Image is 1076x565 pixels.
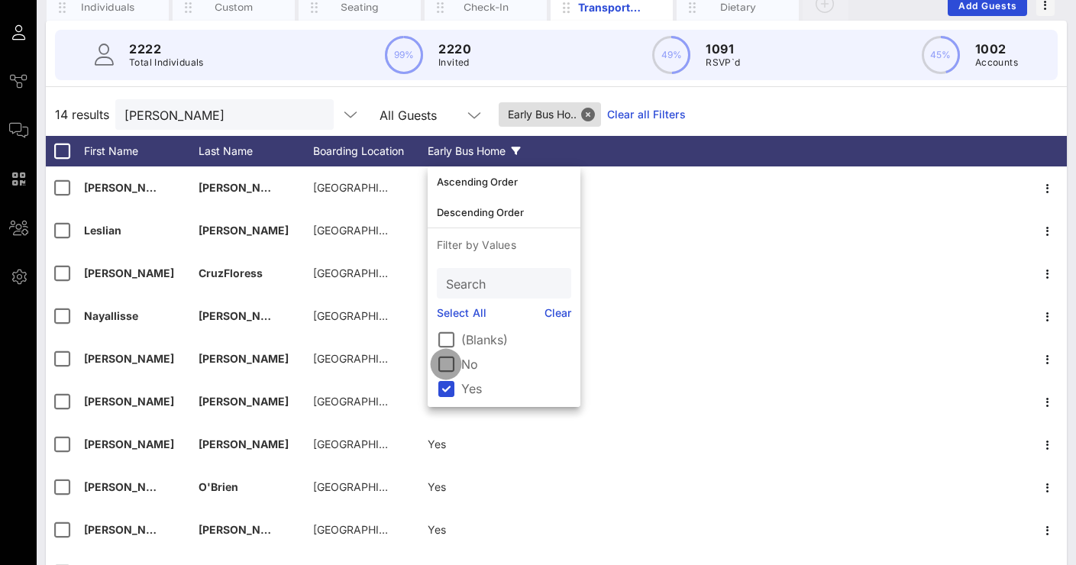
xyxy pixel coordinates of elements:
span: Yes [428,480,446,493]
div: Last Name [199,136,313,166]
span: [GEOGRAPHIC_DATA] | [STREET_ADDRESS][PERSON_NAME][US_STATE] [313,523,680,536]
p: Accounts [975,55,1018,70]
span: [PERSON_NAME] [199,181,289,194]
button: Close [581,108,595,121]
span: [PERSON_NAME] [84,181,174,194]
p: Invited [438,55,471,70]
span: CruzFloress [199,266,263,279]
div: Boarding Location [313,136,428,166]
span: [PERSON_NAME] [199,224,289,237]
p: 2220 [438,40,471,58]
span: [GEOGRAPHIC_DATA] | [STREET_ADDRESS][PERSON_NAME][US_STATE] [313,437,680,450]
span: [PERSON_NAME] [199,523,289,536]
div: All Guests [380,108,437,122]
span: [GEOGRAPHIC_DATA] | [STREET_ADDRESS][PERSON_NAME][US_STATE] [313,181,680,194]
span: 14 results [55,105,109,124]
p: Filter by Values [428,228,580,262]
span: [PERSON_NAME] [84,352,174,365]
label: Yes [461,381,571,396]
span: [PERSON_NAME] [199,309,289,322]
span: [GEOGRAPHIC_DATA] | [STREET_ADDRESS][PERSON_NAME][US_STATE] [313,266,680,279]
span: [PERSON_NAME] [84,395,174,408]
div: All Guests [370,99,493,130]
p: 1091 [706,40,740,58]
span: [PERSON_NAME] [199,352,289,365]
span: [GEOGRAPHIC_DATA] | [STREET_ADDRESS][PERSON_NAME][US_STATE] [313,224,680,237]
div: First Name [84,136,199,166]
span: [PERSON_NAME] [84,266,174,279]
span: Leslian [84,224,121,237]
span: [GEOGRAPHIC_DATA] | [STREET_ADDRESS][PERSON_NAME][US_STATE] [313,352,680,365]
div: Early Bus Home [428,136,542,166]
span: [PERSON_NAME] [199,395,289,408]
p: RSVP`d [706,55,740,70]
div: Ascending Order [437,176,571,188]
span: [PERSON_NAME] [84,523,174,536]
span: [PERSON_NAME] [84,437,174,450]
span: Early Bus Ho.. [508,102,592,127]
label: No [461,357,571,372]
p: Total Individuals [129,55,204,70]
span: O'Brien [199,480,238,493]
span: [GEOGRAPHIC_DATA] | [STREET_ADDRESS][PERSON_NAME][US_STATE] [313,480,680,493]
label: (Blanks) [461,332,571,347]
a: Clear all Filters [607,106,686,123]
span: [GEOGRAPHIC_DATA] | [STREET_ADDRESS][PERSON_NAME][US_STATE] [313,395,680,408]
a: Select All [437,305,486,321]
span: Yes [428,437,446,450]
span: [PERSON_NAME] [199,437,289,450]
p: 1002 [975,40,1018,58]
span: Nayallisse [84,309,138,322]
a: Clear [544,305,572,321]
p: 2222 [129,40,204,58]
span: [GEOGRAPHIC_DATA] | [STREET_ADDRESS][PERSON_NAME][US_STATE] [313,309,680,322]
span: [PERSON_NAME] [84,480,174,493]
span: Yes [428,523,446,536]
div: Descending Order [437,206,571,218]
